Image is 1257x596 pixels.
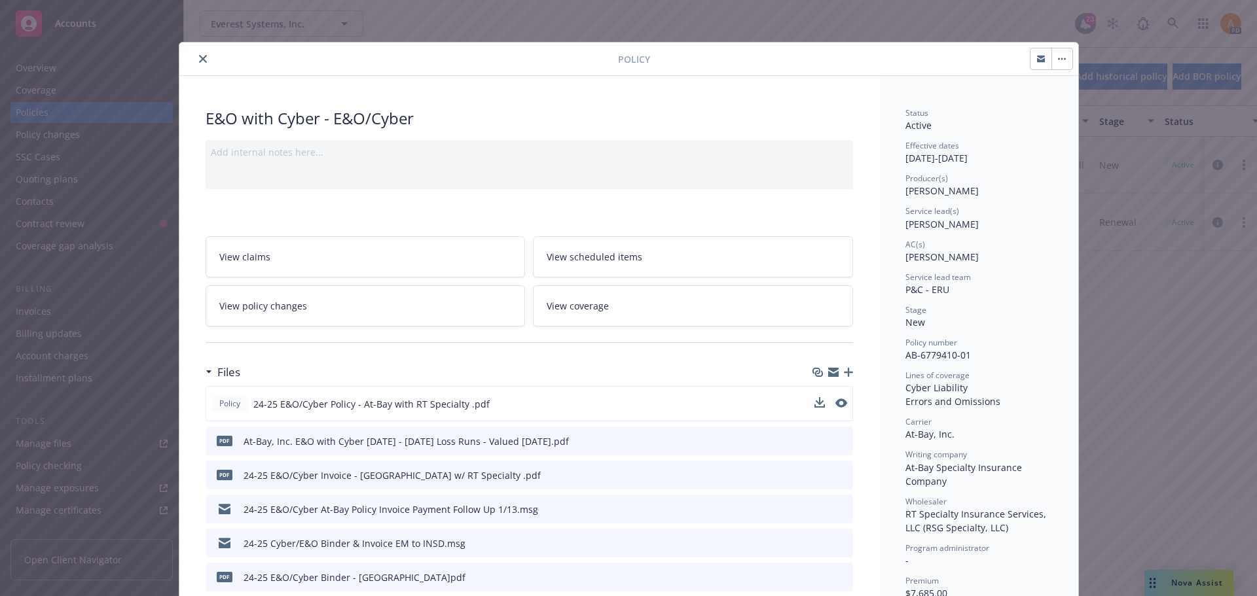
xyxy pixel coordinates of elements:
[618,52,650,66] span: Policy
[206,364,240,381] div: Files
[244,502,538,516] div: 24-25 E&O/Cyber At-Bay Policy Invoice Payment Follow Up 1/13.msg
[905,337,957,348] span: Policy number
[217,364,240,381] h3: Files
[905,205,959,217] span: Service lead(s)
[905,554,909,567] span: -
[547,250,642,264] span: View scheduled items
[905,107,928,118] span: Status
[219,250,270,264] span: View claims
[905,304,926,315] span: Stage
[533,236,853,277] a: View scheduled items
[905,349,971,361] span: AB-6779410-01
[814,397,825,408] button: download file
[206,236,526,277] a: View claims
[815,434,826,448] button: download file
[905,496,947,507] span: Wholesaler
[217,436,232,446] span: pdf
[835,398,847,408] button: preview file
[905,575,939,586] span: Premium
[905,508,1049,534] span: RT Specialty Insurance Services, LLC (RSG Specialty, LLC)
[219,299,307,313] span: View policy changes
[253,397,490,411] span: 24-25 E&O/Cyber Policy - At-Bay with RT Specialty .pdf
[217,470,232,480] span: pdf
[206,285,526,326] a: View policy changes
[195,51,211,67] button: close
[244,570,465,584] div: 24-25 E&O/Cyber Binder - [GEOGRAPHIC_DATA]pdf
[815,536,826,550] button: download file
[547,299,609,313] span: View coverage
[905,140,959,151] span: Effective dates
[835,397,847,411] button: preview file
[217,398,243,410] span: Policy
[836,468,848,482] button: preview file
[905,140,1052,165] div: [DATE] - [DATE]
[905,239,925,250] span: AC(s)
[905,416,932,427] span: Carrier
[836,502,848,516] button: preview file
[905,381,1052,394] div: Cyber Liability
[217,572,232,582] span: pdf
[836,434,848,448] button: preview file
[905,370,970,381] span: Lines of coverage
[244,434,569,448] div: At-Bay, Inc. E&O with Cyber [DATE] - [DATE] Loss Runs - Valued [DATE].pdf
[905,461,1025,487] span: At-Bay Specialty Insurance Company
[905,428,955,440] span: At-Bay, Inc.
[836,570,848,584] button: preview file
[533,285,853,326] a: View coverage
[905,449,967,460] span: Writing company
[905,272,971,283] span: Service lead team
[244,468,541,482] div: 24-25 E&O/Cyber Invoice - [GEOGRAPHIC_DATA] w/ RT Specialty .pdf
[905,542,989,553] span: Program administrator
[905,394,1052,408] div: Errors and Omissions
[815,468,826,482] button: download file
[815,570,826,584] button: download file
[905,251,979,263] span: [PERSON_NAME]
[244,536,465,550] div: 24-25 Cyber/E&O Binder & Invoice EM to INSD.msg
[905,316,925,328] span: New
[206,107,853,130] div: E&O with Cyber - E&O/Cyber
[814,397,825,411] button: download file
[905,119,932,131] span: Active
[211,145,848,159] div: Add internal notes here...
[905,283,949,296] span: P&C - ERU
[815,502,826,516] button: download file
[905,173,948,184] span: Producer(s)
[905,218,979,230] span: [PERSON_NAME]
[905,184,979,197] span: [PERSON_NAME]
[836,536,848,550] button: preview file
